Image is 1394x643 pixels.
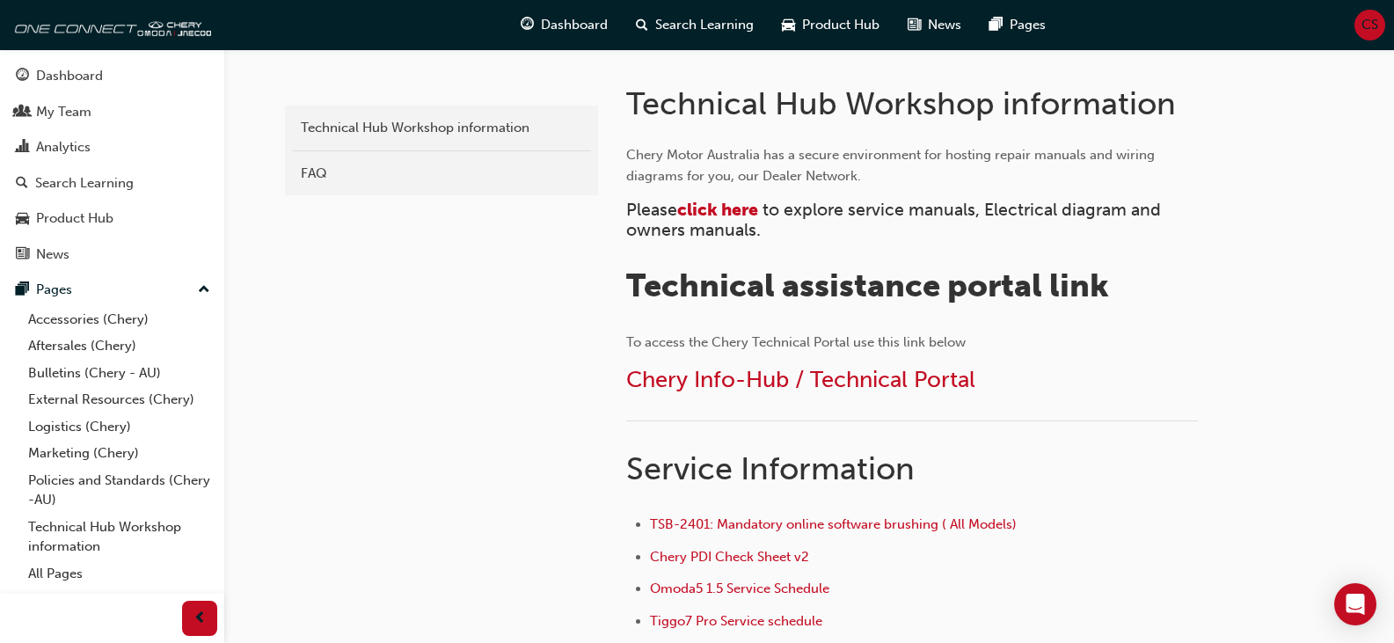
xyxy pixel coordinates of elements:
a: External Resources (Chery) [21,386,217,413]
span: chart-icon [16,140,29,156]
a: Policies and Standards (Chery -AU) [21,467,217,514]
span: Product Hub [802,15,879,35]
span: pages-icon [16,282,29,298]
img: oneconnect [9,7,211,42]
span: Chery Motor Australia has a secure environment for hosting repair manuals and wiring diagrams for... [626,147,1158,184]
a: Omoda5 1.5 Service Schedule [650,581,829,596]
span: guage-icon [521,14,534,36]
div: Product Hub [36,208,113,229]
a: Aftersales (Chery) [21,332,217,360]
div: Technical Hub Workshop information [301,118,582,138]
div: Search Learning [35,173,134,194]
a: click here [677,200,758,220]
span: prev-icon [193,608,207,630]
button: Pages [7,274,217,306]
span: people-icon [16,105,29,121]
div: FAQ [301,164,582,184]
a: search-iconSearch Learning [622,7,768,43]
span: Please [626,200,677,220]
span: search-icon [636,14,648,36]
span: news-icon [908,14,921,36]
span: To access the Chery Technical Portal use this link below [626,334,966,350]
a: TSB-2401: Mandatory online software brushing ( All Models) [650,516,1017,532]
span: Pages [1010,15,1046,35]
a: News [7,238,217,271]
a: Technical Hub Workshop information [292,113,591,143]
div: Dashboard [36,66,103,86]
h1: Technical Hub Workshop information [626,84,1203,123]
a: My Team [7,96,217,128]
a: guage-iconDashboard [507,7,622,43]
a: pages-iconPages [975,7,1060,43]
a: FAQ [292,158,591,189]
a: car-iconProduct Hub [768,7,894,43]
button: CS [1354,10,1385,40]
a: Dashboard [7,60,217,92]
a: Chery PDI Check Sheet v2 [650,549,809,565]
span: CS [1361,15,1378,35]
a: Logistics (Chery) [21,413,217,441]
div: Analytics [36,137,91,157]
a: Search Learning [7,167,217,200]
a: Accessories (Chery) [21,306,217,333]
span: Dashboard [541,15,608,35]
a: All Pages [21,560,217,588]
span: to explore service manuals, Electrical diagram and owners manuals. [626,200,1165,240]
a: Product Hub [7,202,217,235]
span: search-icon [16,176,28,192]
button: DashboardMy TeamAnalyticsSearch LearningProduct HubNews [7,56,217,274]
span: pages-icon [989,14,1003,36]
a: Chery Info-Hub / Technical Portal [626,366,975,393]
span: up-icon [198,279,210,302]
div: Pages [36,280,72,300]
span: Technical assistance portal link [626,267,1109,304]
span: car-icon [16,211,29,227]
div: Open Intercom Messenger [1334,583,1376,625]
div: My Team [36,102,91,122]
span: News [928,15,961,35]
a: Analytics [7,131,217,164]
span: car-icon [782,14,795,36]
span: guage-icon [16,69,29,84]
a: Tiggo7 Pro Service schedule [650,613,822,629]
a: Bulletins (Chery - AU) [21,360,217,387]
div: News [36,245,69,265]
a: Technical Hub Workshop information [21,514,217,560]
a: news-iconNews [894,7,975,43]
span: Search Learning [655,15,754,35]
span: Service Information [626,449,915,487]
span: news-icon [16,247,29,263]
a: Marketing (Chery) [21,440,217,467]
